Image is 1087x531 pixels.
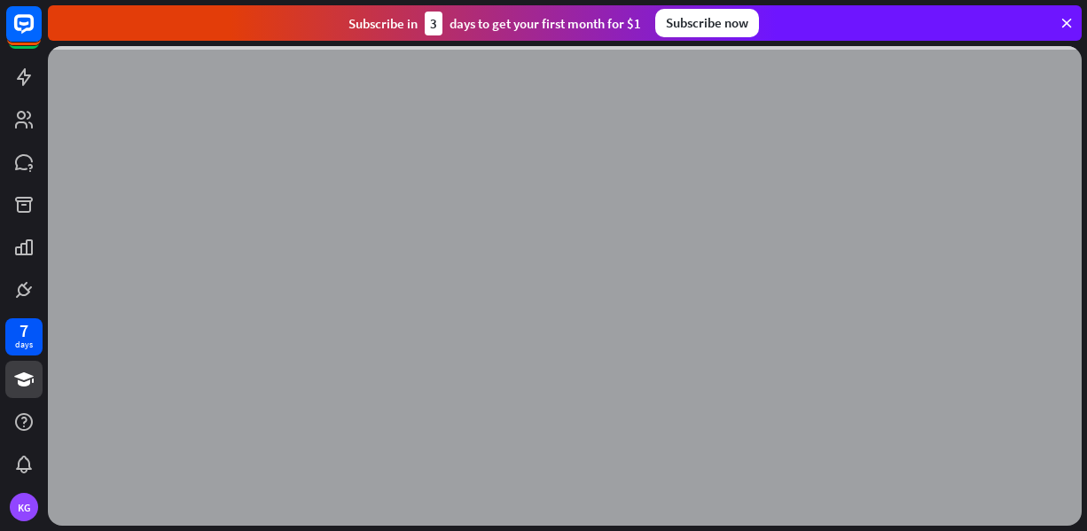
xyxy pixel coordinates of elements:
[20,323,28,339] div: 7
[425,12,442,35] div: 3
[655,9,759,37] div: Subscribe now
[15,339,33,351] div: days
[348,12,641,35] div: Subscribe in days to get your first month for $1
[5,318,43,355] a: 7 days
[10,493,38,521] div: KG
